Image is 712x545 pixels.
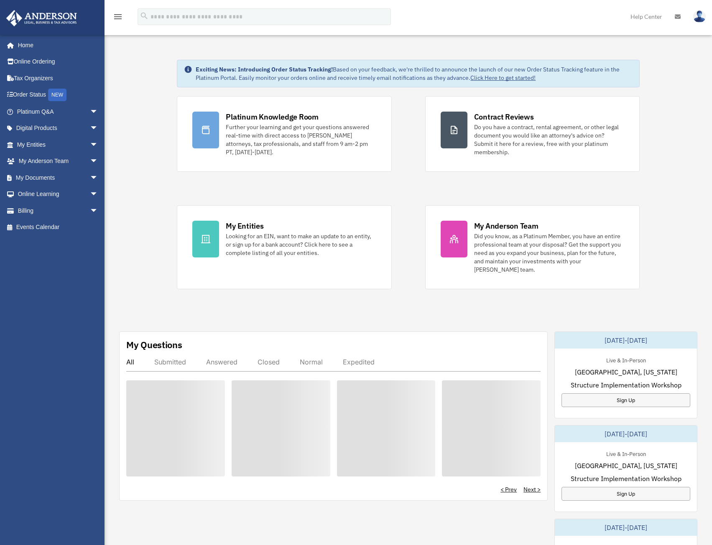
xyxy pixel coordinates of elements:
div: Contract Reviews [474,112,534,122]
a: Sign Up [561,487,690,501]
span: arrow_drop_down [90,186,107,203]
a: Online Learningarrow_drop_down [6,186,111,203]
span: arrow_drop_down [90,153,107,170]
a: Online Ordering [6,53,111,70]
a: Next > [523,485,541,494]
div: Normal [300,358,323,366]
div: Answered [206,358,237,366]
div: Further your learning and get your questions answered real-time with direct access to [PERSON_NAM... [226,123,376,156]
span: arrow_drop_down [90,136,107,153]
a: Home [6,37,107,53]
div: Based on your feedback, we're thrilled to announce the launch of our new Order Status Tracking fe... [196,65,632,82]
span: arrow_drop_down [90,202,107,219]
div: NEW [48,89,66,101]
a: Order StatusNEW [6,87,111,104]
div: Live & In-Person [600,355,653,364]
div: My Questions [126,339,182,351]
a: Platinum Knowledge Room Further your learning and get your questions answered real-time with dire... [177,96,391,172]
span: arrow_drop_down [90,120,107,137]
div: Do you have a contract, rental agreement, or other legal document you would like an attorney's ad... [474,123,624,156]
strong: Exciting News: Introducing Order Status Tracking! [196,66,333,73]
a: My Anderson Team Did you know, as a Platinum Member, you have an entire professional team at your... [425,205,640,289]
a: My Entities Looking for an EIN, want to make an update to an entity, or sign up for a bank accoun... [177,205,391,289]
img: Anderson Advisors Platinum Portal [4,10,79,26]
a: My Entitiesarrow_drop_down [6,136,111,153]
a: Contract Reviews Do you have a contract, rental agreement, or other legal document you would like... [425,96,640,172]
img: User Pic [693,10,706,23]
div: Submitted [154,358,186,366]
i: menu [113,12,123,22]
div: [DATE]-[DATE] [555,332,697,349]
a: My Anderson Teamarrow_drop_down [6,153,111,170]
span: [GEOGRAPHIC_DATA], [US_STATE] [575,367,677,377]
a: menu [113,15,123,22]
a: Sign Up [561,393,690,407]
span: arrow_drop_down [90,103,107,120]
i: search [140,11,149,20]
a: Digital Productsarrow_drop_down [6,120,111,137]
a: Platinum Q&Aarrow_drop_down [6,103,111,120]
a: My Documentsarrow_drop_down [6,169,111,186]
a: Events Calendar [6,219,111,236]
div: [DATE]-[DATE] [555,425,697,442]
div: Looking for an EIN, want to make an update to an entity, or sign up for a bank account? Click her... [226,232,376,257]
div: [DATE]-[DATE] [555,519,697,536]
div: My Entities [226,221,263,231]
span: [GEOGRAPHIC_DATA], [US_STATE] [575,461,677,471]
div: My Anderson Team [474,221,538,231]
div: Live & In-Person [600,449,653,458]
a: Click Here to get started! [470,74,536,81]
span: Structure Implementation Workshop [571,380,681,390]
span: arrow_drop_down [90,169,107,186]
span: Structure Implementation Workshop [571,474,681,484]
div: Did you know, as a Platinum Member, you have an entire professional team at your disposal? Get th... [474,232,624,274]
div: Platinum Knowledge Room [226,112,319,122]
div: Expedited [343,358,375,366]
a: Tax Organizers [6,70,111,87]
a: Billingarrow_drop_down [6,202,111,219]
div: Closed [258,358,280,366]
a: < Prev [500,485,517,494]
div: All [126,358,134,366]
